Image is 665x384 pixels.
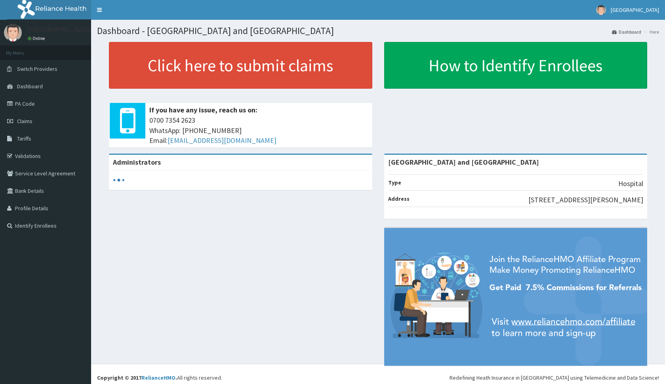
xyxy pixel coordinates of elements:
b: Type [388,179,401,186]
span: Tariffs [17,135,31,142]
b: If you have any issue, reach us on: [149,105,257,114]
p: [STREET_ADDRESS][PERSON_NAME] [528,195,643,205]
span: [GEOGRAPHIC_DATA] [611,6,659,13]
img: provider-team-banner.png [384,228,648,366]
a: Online [28,36,47,41]
img: User Image [596,5,606,15]
p: [GEOGRAPHIC_DATA] [28,26,93,33]
span: 0700 7354 2623 WhatsApp: [PHONE_NUMBER] Email: [149,115,368,146]
strong: Copyright © 2017 . [97,374,177,381]
a: Click here to submit claims [109,42,372,89]
span: Switch Providers [17,65,57,72]
a: Dashboard [612,29,641,35]
span: Claims [17,118,32,125]
strong: [GEOGRAPHIC_DATA] and [GEOGRAPHIC_DATA] [388,158,539,167]
span: Dashboard [17,83,43,90]
svg: audio-loading [113,174,125,186]
img: User Image [4,24,22,42]
b: Address [388,195,410,202]
h1: Dashboard - [GEOGRAPHIC_DATA] and [GEOGRAPHIC_DATA] [97,26,659,36]
p: Hospital [618,179,643,189]
b: Administrators [113,158,161,167]
li: Here [642,29,659,35]
a: How to Identify Enrollees [384,42,648,89]
div: Redefining Heath Insurance in [GEOGRAPHIC_DATA] using Telemedicine and Data Science! [450,374,659,382]
a: RelianceHMO [141,374,175,381]
a: [EMAIL_ADDRESS][DOMAIN_NAME] [168,136,276,145]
